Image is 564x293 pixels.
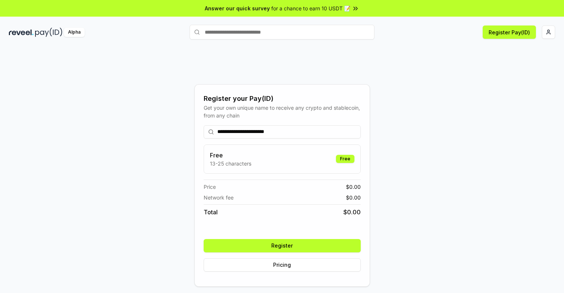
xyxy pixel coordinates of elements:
[271,4,350,12] span: for a chance to earn 10 USDT 📝
[346,183,361,191] span: $ 0.00
[204,93,361,104] div: Register your Pay(ID)
[9,28,34,37] img: reveel_dark
[204,183,216,191] span: Price
[204,194,234,201] span: Network fee
[483,25,536,39] button: Register Pay(ID)
[336,155,354,163] div: Free
[204,208,218,217] span: Total
[204,104,361,119] div: Get your own unique name to receive any crypto and stablecoin, from any chain
[210,151,251,160] h3: Free
[204,258,361,272] button: Pricing
[210,160,251,167] p: 13-25 characters
[205,4,270,12] span: Answer our quick survey
[204,239,361,252] button: Register
[346,194,361,201] span: $ 0.00
[64,28,85,37] div: Alpha
[35,28,62,37] img: pay_id
[343,208,361,217] span: $ 0.00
